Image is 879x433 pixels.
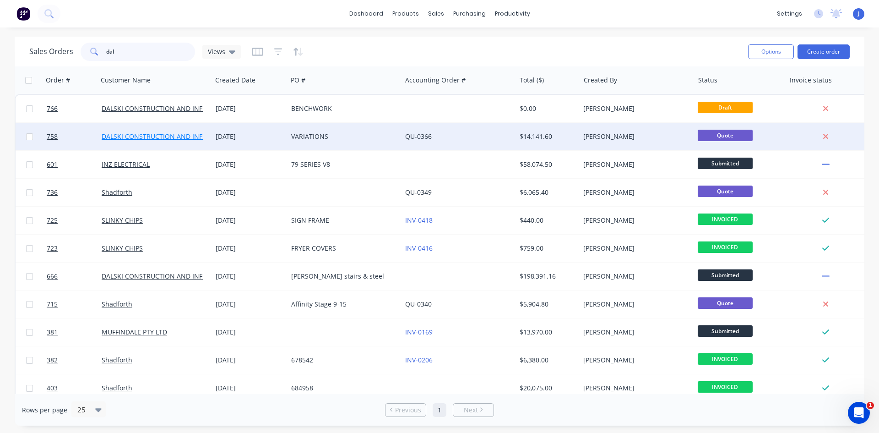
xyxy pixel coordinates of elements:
[47,179,102,206] a: 736
[102,384,132,392] a: Shadforth
[291,272,393,281] div: [PERSON_NAME] stairs & steel
[47,374,102,402] a: 403
[216,160,284,169] div: [DATE]
[583,384,685,393] div: [PERSON_NAME]
[216,104,284,113] div: [DATE]
[215,76,255,85] div: Created Date
[405,244,433,252] a: INV-0416
[698,158,753,169] span: Submitted
[47,346,102,374] a: 382
[29,47,73,56] h1: Sales Orders
[405,188,432,197] a: QU-0349
[216,384,284,393] div: [DATE]
[698,241,753,253] span: INVOICED
[520,272,573,281] div: $198,391.16
[47,95,102,122] a: 766
[16,7,30,21] img: Factory
[698,381,753,393] span: INVOICED
[583,160,685,169] div: [PERSON_NAME]
[47,132,58,141] span: 758
[291,300,393,309] div: Affinity Stage 9-15
[405,356,433,364] a: INV-0206
[520,356,573,365] div: $6,380.00
[102,300,132,308] a: Shadforth
[47,216,58,225] span: 725
[867,402,874,409] span: 1
[583,300,685,309] div: [PERSON_NAME]
[216,300,284,309] div: [DATE]
[291,216,393,225] div: SIGN FRAME
[102,104,247,113] a: DALSKI CONSTRUCTION AND INFRASTRUCTURE
[291,160,393,169] div: 79 SERIES V8
[47,188,58,197] span: 736
[405,328,433,336] a: INV-0169
[583,356,685,365] div: [PERSON_NAME]
[102,188,132,197] a: Shadforth
[102,272,247,280] a: DALSKI CONSTRUCTION AND INFRASTRUCTURE
[47,235,102,262] a: 723
[798,44,850,59] button: Create order
[453,406,494,415] a: Next page
[102,132,247,141] a: DALSKI CONSTRUCTION AND INFRASTRUCTURE
[520,76,544,85] div: Total ($)
[698,130,753,141] span: Quote
[291,244,393,253] div: FRYER COVERS
[520,160,573,169] div: $58,074.50
[698,297,753,309] span: Quote
[520,244,573,253] div: $759.00
[520,328,573,337] div: $13,970.00
[583,104,685,113] div: [PERSON_NAME]
[291,356,393,365] div: 678542
[47,244,58,253] span: 723
[102,160,150,169] a: INZ ELECTRICAL
[858,10,860,18] span: J
[405,132,432,141] a: QU-0366
[388,7,423,21] div: products
[216,188,284,197] div: [DATE]
[101,76,151,85] div: Customer Name
[520,300,573,309] div: $5,904.80
[47,328,58,337] span: 381
[583,272,685,281] div: [PERSON_NAME]
[216,356,284,365] div: [DATE]
[698,325,753,337] span: Submitted
[698,269,753,281] span: Submitted
[216,272,284,281] div: [DATE]
[848,402,870,424] iframe: Intercom live chat
[291,104,393,113] div: BENCHWORK
[772,7,807,21] div: settings
[47,272,58,281] span: 666
[291,76,305,85] div: PO #
[583,328,685,337] div: [PERSON_NAME]
[748,44,794,59] button: Options
[405,300,432,308] a: QU-0340
[584,76,617,85] div: Created By
[102,356,132,364] a: Shadforth
[698,186,753,197] span: Quote
[464,406,478,415] span: Next
[47,384,58,393] span: 403
[583,188,685,197] div: [PERSON_NAME]
[216,244,284,253] div: [DATE]
[47,300,58,309] span: 715
[102,328,167,336] a: MUFFINDALE PTY LTD
[291,132,393,141] div: VARIATIONS
[47,160,58,169] span: 601
[583,244,685,253] div: [PERSON_NAME]
[490,7,535,21] div: productivity
[381,403,498,417] ul: Pagination
[520,384,573,393] div: $20,075.00
[405,76,466,85] div: Accounting Order #
[106,43,195,61] input: Search...
[47,356,58,365] span: 382
[216,328,284,337] div: [DATE]
[405,216,433,225] a: INV-0418
[208,47,225,56] span: Views
[216,132,284,141] div: [DATE]
[102,216,143,225] a: SLINKY CHIPS
[22,406,67,415] span: Rows per page
[47,207,102,234] a: 725
[395,406,421,415] span: Previous
[583,216,685,225] div: [PERSON_NAME]
[698,76,717,85] div: Status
